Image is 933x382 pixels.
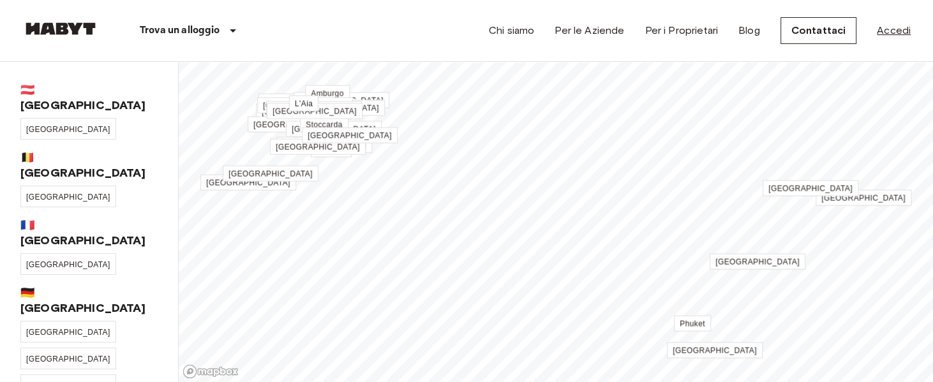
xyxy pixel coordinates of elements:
[295,104,379,113] span: [GEOGRAPHIC_DATA]
[256,104,352,120] a: [GEOGRAPHIC_DATA]
[286,121,382,137] a: [GEOGRAPHIC_DATA]
[20,186,116,207] a: [GEOGRAPHIC_DATA]
[276,143,360,152] span: [GEOGRAPHIC_DATA]
[183,364,239,379] a: Mapbox logo
[258,96,354,109] div: Map marker
[673,346,757,355] span: [GEOGRAPHIC_DATA]
[877,23,911,38] a: Accedi
[223,166,318,182] a: [GEOGRAPHIC_DATA]
[206,179,290,187] span: [GEOGRAPHIC_DATA]
[710,254,805,270] a: [GEOGRAPHIC_DATA]
[257,99,353,113] div: Map marker
[26,193,110,202] span: [GEOGRAPHIC_DATA]
[299,96,384,105] span: [GEOGRAPHIC_DATA]
[780,17,857,44] a: Contattaci
[311,143,352,157] div: Map marker
[20,217,158,248] span: 🇫🇷 [GEOGRAPHIC_DATA]
[20,150,158,180] span: 🇧🇪 [GEOGRAPHIC_DATA]
[289,96,318,112] a: L'Aia
[26,260,110,269] span: [GEOGRAPHIC_DATA]
[738,23,760,38] a: Blog
[294,92,389,108] a: [GEOGRAPHIC_DATA]
[20,82,158,113] span: 🇦🇹 [GEOGRAPHIC_DATA]
[674,318,711,331] div: Map marker
[295,99,313,108] span: L'Aia
[305,87,350,101] div: Map marker
[267,103,362,119] a: [GEOGRAPHIC_DATA]
[489,23,534,38] a: Chi siamo
[305,85,350,101] a: Amburgo
[645,23,718,38] a: Per i Proprietari
[302,129,398,143] div: Map marker
[26,125,110,134] span: [GEOGRAPHIC_DATA]
[710,256,805,269] div: Map marker
[253,121,338,129] span: [GEOGRAPHIC_DATA]
[667,342,763,358] a: [GEOGRAPHIC_DATA]
[306,121,343,129] span: Stoccarda
[272,107,357,116] span: [GEOGRAPHIC_DATA]
[276,137,372,153] a: [GEOGRAPHIC_DATA]
[200,177,296,190] div: Map marker
[763,182,858,196] div: Map marker
[256,106,352,119] div: Map marker
[715,258,800,267] span: [GEOGRAPHIC_DATA]
[26,328,110,337] span: [GEOGRAPHIC_DATA]
[311,89,344,98] span: Amburgo
[223,168,318,181] div: Map marker
[292,125,376,134] span: [GEOGRAPHIC_DATA]
[282,141,366,150] span: [GEOGRAPHIC_DATA]
[555,23,624,38] a: Per le Aziende
[821,194,906,203] span: [GEOGRAPHIC_DATA]
[263,101,347,110] span: [GEOGRAPHIC_DATA]
[286,123,382,136] div: Map marker
[294,94,389,108] div: Map marker
[300,119,348,132] div: Map marker
[816,192,911,205] div: Map marker
[768,184,853,193] span: [GEOGRAPHIC_DATA]
[270,141,366,154] div: Map marker
[20,118,116,140] a: [GEOGRAPHIC_DATA]
[667,344,763,358] div: Map marker
[270,139,366,155] a: [GEOGRAPHIC_DATA]
[248,119,343,132] div: Map marker
[308,131,392,140] span: [GEOGRAPHIC_DATA]
[257,98,353,114] a: [GEOGRAPHIC_DATA]
[140,23,220,38] p: Trova un alloggio
[289,98,318,111] div: Map marker
[266,101,362,117] a: [GEOGRAPHIC_DATA]
[228,170,313,179] span: [GEOGRAPHIC_DATA]
[26,355,110,364] span: [GEOGRAPHIC_DATA]
[816,190,911,206] a: [GEOGRAPHIC_DATA]
[20,253,116,275] a: [GEOGRAPHIC_DATA]
[267,105,362,119] div: Map marker
[200,175,296,191] a: [GEOGRAPHIC_DATA]
[20,321,116,342] a: [GEOGRAPHIC_DATA]
[248,117,343,133] a: [GEOGRAPHIC_DATA]
[302,128,398,143] a: [GEOGRAPHIC_DATA]
[20,348,116,369] a: [GEOGRAPHIC_DATA]
[20,285,158,316] span: 🇩🇪 [GEOGRAPHIC_DATA]
[674,316,711,332] a: Phuket
[266,103,362,117] div: Map marker
[680,320,705,328] span: Phuket
[763,180,858,196] a: [GEOGRAPHIC_DATA]
[258,94,354,110] a: [GEOGRAPHIC_DATA]
[22,22,99,35] img: Habyt
[300,117,348,133] a: Stoccarda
